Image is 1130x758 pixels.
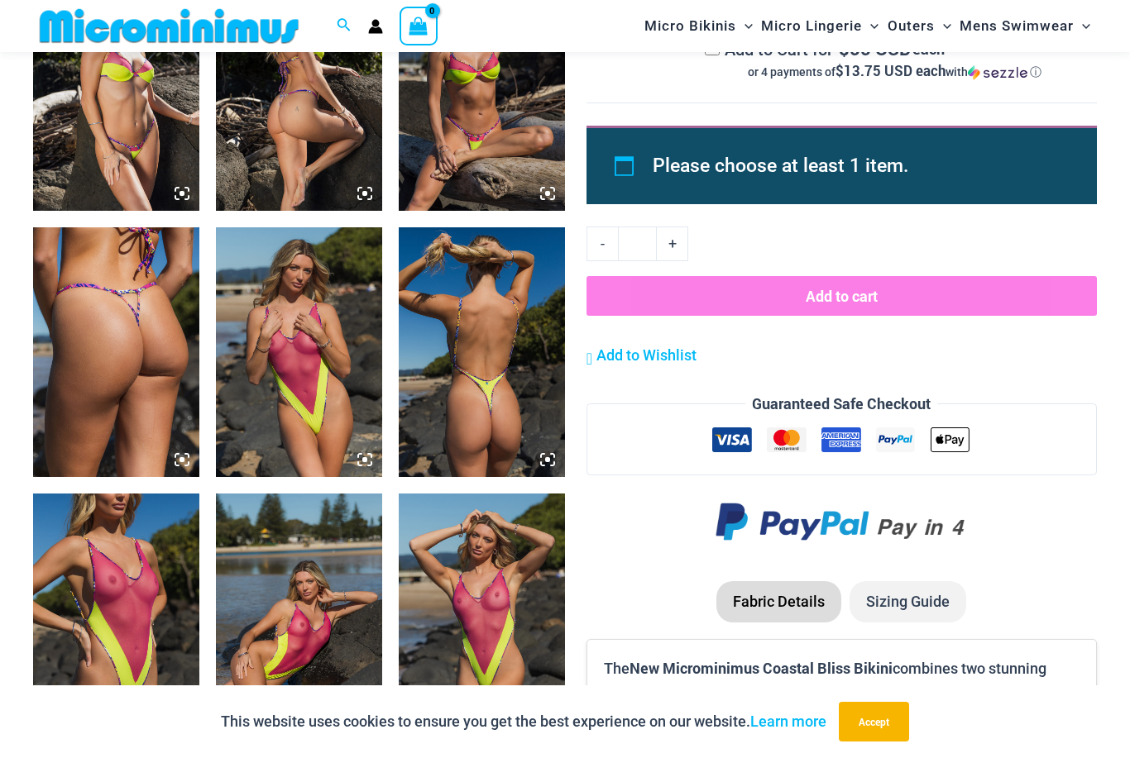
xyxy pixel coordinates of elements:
[1074,5,1090,47] span: Menu Toggle
[216,493,382,742] img: Coastal Bliss Leopard Sunset 827 One Piece Monokini
[630,658,893,678] b: New Microminimus Coastal Bliss Bikini
[596,346,697,364] span: Add to Wishlist
[839,41,911,57] span: 55 USD
[750,713,826,730] a: Learn more
[399,227,565,476] img: Coastal Bliss Leopard Sunset 827 One Piece Monokini
[836,61,946,80] span: $13.75 USD each
[587,276,1097,316] button: Add to cart
[955,5,1094,47] a: Mens SwimwearMenu ToggleMenu Toggle
[33,493,199,742] img: Coastal Bliss Leopard Sunset 827 One Piece Monokini
[33,7,305,45] img: MM SHOP LOGO FLAT
[640,5,757,47] a: Micro BikinisMenu ToggleMenu Toggle
[968,65,1027,80] img: Sezzle
[862,5,879,47] span: Menu Toggle
[33,227,199,476] img: Coastal Bliss Leopard Sunset 4275 Micro Bikini
[888,5,935,47] span: Outers
[705,64,1084,80] div: or 4 payments of with
[400,7,438,45] a: View Shopping Cart, empty
[587,226,618,261] a: -
[736,5,753,47] span: Menu Toggle
[618,226,657,261] input: Product quantity
[653,147,1059,185] li: Please choose at least 1 item.
[960,5,1074,47] span: Mens Swimwear
[716,581,841,622] li: Fabric Details
[399,493,565,742] img: Coastal Bliss Leopard Sunset 827 One Piece Monokini
[705,64,1084,80] div: or 4 payments of$13.75 USD eachwithSezzle Click to learn more about Sezzle
[935,5,951,47] span: Menu Toggle
[216,227,382,476] img: Coastal Bliss Leopard Sunset 827 One Piece Monokini
[912,41,945,57] span: each
[221,709,826,734] p: This website uses cookies to ensure you get the best experience on our website.
[839,702,909,741] button: Accept
[604,656,1080,730] p: The combines two stunning fabrics – a sheer when wet knit and a fine sheer mesh. This bikini is s...
[757,5,883,47] a: Micro LingerieMenu ToggleMenu Toggle
[745,392,937,417] legend: Guaranteed Safe Checkout
[587,343,697,368] a: Add to Wishlist
[657,226,688,261] a: +
[337,16,352,36] a: Search icon link
[705,40,1084,80] label: Add to Cart for
[850,581,966,622] li: Sizing Guide
[644,5,736,47] span: Micro Bikinis
[883,5,955,47] a: OutersMenu ToggleMenu Toggle
[638,2,1097,50] nav: Site Navigation
[761,5,862,47] span: Micro Lingerie
[368,19,383,34] a: Account icon link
